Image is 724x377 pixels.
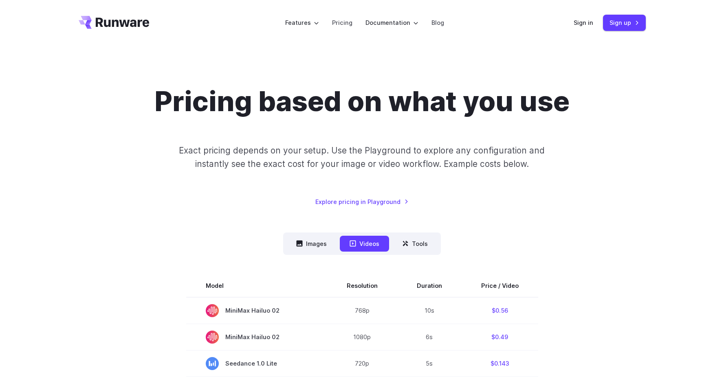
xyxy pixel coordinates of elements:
td: $0.49 [462,324,538,350]
a: Explore pricing in Playground [315,197,409,206]
a: Sign in [574,18,593,27]
th: Model [186,274,327,297]
button: Tools [392,236,438,252]
a: Go to / [79,16,150,29]
button: Images [286,236,337,252]
a: Pricing [332,18,352,27]
td: 6s [397,324,462,350]
label: Features [285,18,319,27]
span: MiniMax Hailuo 02 [206,304,308,317]
td: 1080p [327,324,397,350]
td: $0.56 [462,297,538,324]
p: Exact pricing depends on your setup. Use the Playground to explore any configuration and instantl... [163,144,560,171]
td: 10s [397,297,462,324]
h1: Pricing based on what you use [154,85,570,118]
a: Blog [431,18,444,27]
th: Price / Video [462,274,538,297]
td: 768p [327,297,397,324]
td: 5s [397,350,462,377]
a: Sign up [603,15,646,31]
td: 720p [327,350,397,377]
th: Duration [397,274,462,297]
span: Seedance 1.0 Lite [206,357,308,370]
label: Documentation [365,18,418,27]
td: $0.143 [462,350,538,377]
span: MiniMax Hailuo 02 [206,331,308,344]
button: Videos [340,236,389,252]
th: Resolution [327,274,397,297]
